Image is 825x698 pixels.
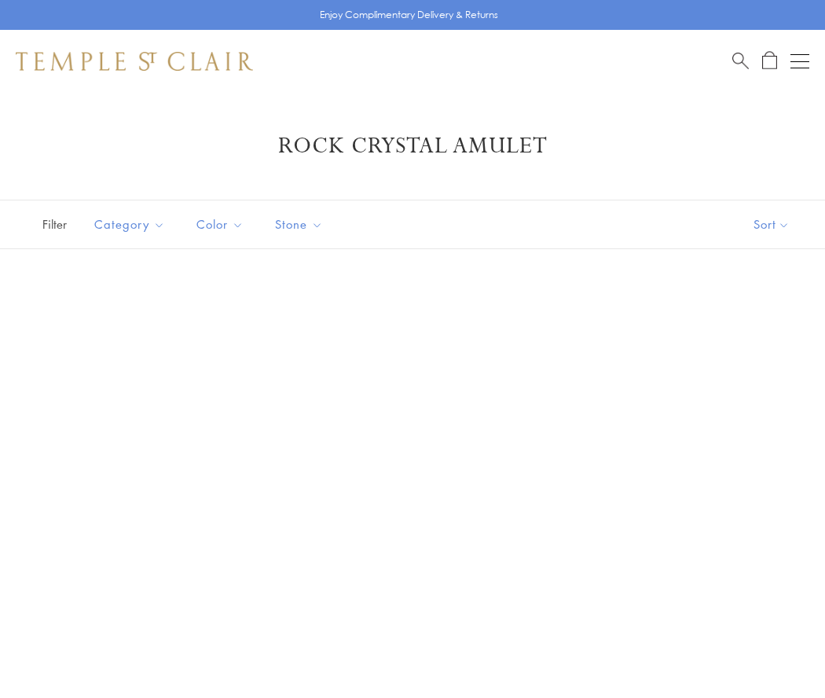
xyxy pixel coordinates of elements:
[39,132,786,160] h1: Rock Crystal Amulet
[320,7,498,23] p: Enjoy Complimentary Delivery & Returns
[762,51,777,71] a: Open Shopping Bag
[82,207,177,242] button: Category
[16,52,253,71] img: Temple St. Clair
[790,52,809,71] button: Open navigation
[263,207,335,242] button: Stone
[267,215,335,234] span: Stone
[86,215,177,234] span: Category
[732,51,749,71] a: Search
[189,215,255,234] span: Color
[718,200,825,248] button: Show sort by
[185,207,255,242] button: Color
